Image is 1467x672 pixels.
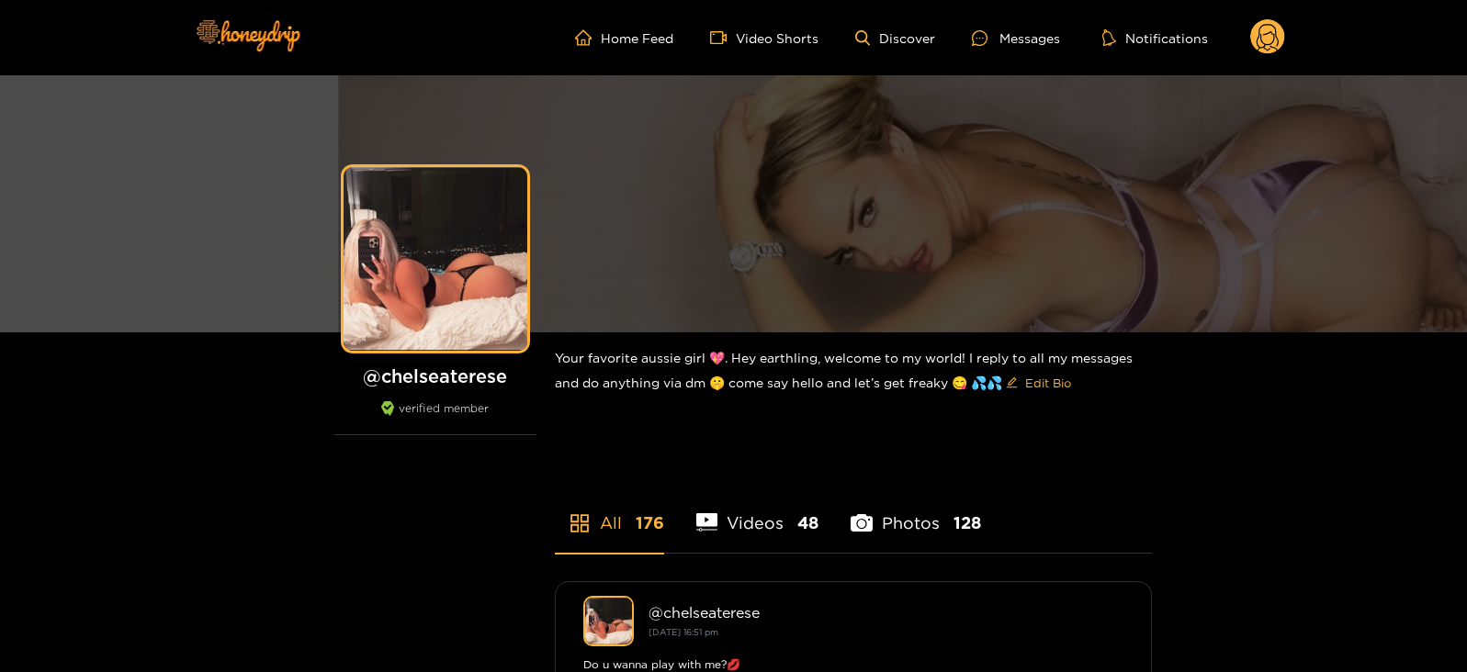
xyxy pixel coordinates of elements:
li: Videos [696,470,819,553]
div: verified member [334,401,536,435]
a: Home Feed [575,29,673,46]
img: chelseaterese [583,596,634,646]
li: Photos [851,470,981,553]
div: @ chelseaterese [649,604,1123,621]
small: [DATE] 16:51 pm [649,627,718,637]
span: appstore [569,512,591,534]
h1: @ chelseaterese [334,364,536,387]
span: 128 [954,511,981,534]
li: All [555,470,664,553]
a: Video Shorts [710,29,818,46]
span: 176 [636,511,664,534]
a: Discover [855,30,935,46]
span: edit [1006,376,1018,390]
span: video-camera [710,29,736,46]
button: editEdit Bio [1002,368,1075,398]
div: Messages [972,28,1060,49]
span: Edit Bio [1025,374,1071,392]
div: Your favorite aussie girl 💖. Hey earthling, welcome to my world! I reply to all my messages and d... [555,332,1152,412]
span: 48 [797,511,818,534]
button: Notifications [1097,28,1213,47]
span: home [575,29,601,46]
